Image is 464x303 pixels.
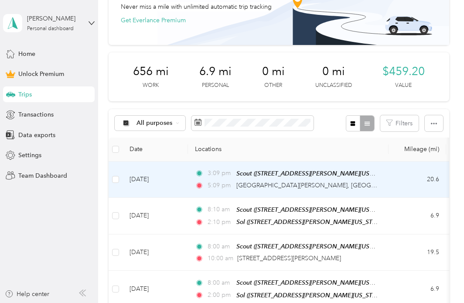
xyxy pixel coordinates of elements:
[199,65,232,79] span: 6.9 mi
[315,82,352,90] p: Unclassified
[27,26,74,31] div: Personal dashboard
[264,82,282,90] p: Other
[123,234,188,271] td: [DATE]
[123,138,188,162] th: Date
[18,131,55,140] span: Data exports
[121,16,186,25] button: Get Everlance Premium
[27,14,82,23] div: [PERSON_NAME]
[18,69,64,79] span: Unlock Premium
[18,49,35,59] span: Home
[208,242,232,251] span: 8:00 am
[236,292,385,299] span: Sol ([STREET_ADDRESS][PERSON_NAME][US_STATE])
[136,120,173,126] span: All purposes
[18,151,41,160] span: Settings
[236,243,392,250] span: Scout ([STREET_ADDRESS][PERSON_NAME][US_STATE])
[5,289,49,299] button: Help center
[236,218,385,226] span: Sol ([STREET_ADDRESS][PERSON_NAME][US_STATE])
[382,65,425,79] span: $459.20
[237,255,341,262] span: [STREET_ADDRESS][PERSON_NAME]
[208,169,232,178] span: 3:09 pm
[123,198,188,234] td: [DATE]
[236,279,392,286] span: Scout ([STREET_ADDRESS][PERSON_NAME][US_STATE])
[202,82,229,90] p: Personal
[380,115,419,131] button: Filters
[389,138,446,162] th: Mileage (mi)
[121,2,272,11] p: Never miss a mile with unlimited automatic trip tracking
[208,290,232,300] span: 2:00 pm
[208,181,232,190] span: 5:09 pm
[18,171,67,180] span: Team Dashboard
[18,90,32,99] span: Trips
[208,217,232,227] span: 2:10 pm
[18,110,54,119] span: Transactions
[208,205,232,214] span: 8:10 am
[389,198,446,234] td: 6.9
[236,170,392,177] span: Scout ([STREET_ADDRESS][PERSON_NAME][US_STATE])
[236,182,462,189] span: [GEOGRAPHIC_DATA][PERSON_NAME], [GEOGRAPHIC_DATA][PERSON_NAME]
[262,65,285,79] span: 0 mi
[389,162,446,198] td: 20.6
[395,82,412,90] p: Value
[208,278,232,288] span: 8:00 am
[415,254,464,303] iframe: Everlance-gr Chat Button Frame
[322,65,345,79] span: 0 mi
[236,206,392,213] span: Scout ([STREET_ADDRESS][PERSON_NAME][US_STATE])
[133,65,169,79] span: 656 mi
[188,138,389,162] th: Locations
[389,234,446,271] td: 19.5
[143,82,159,90] p: Work
[123,162,188,198] td: [DATE]
[208,254,233,263] span: 10:00 am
